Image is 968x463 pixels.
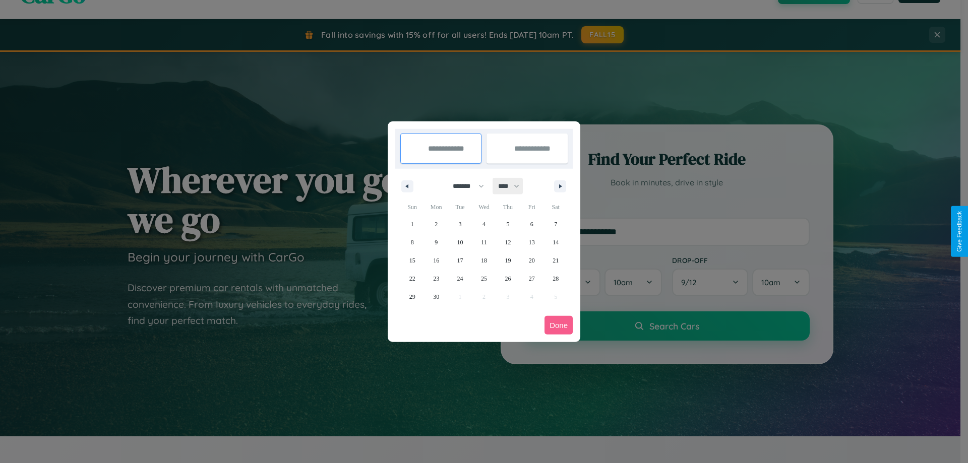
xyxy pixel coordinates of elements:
button: 27 [520,270,543,288]
span: Fri [520,199,543,215]
button: 22 [400,270,424,288]
span: 21 [553,251,559,270]
button: 29 [400,288,424,306]
span: 23 [433,270,439,288]
button: 10 [448,233,472,251]
button: 12 [496,233,520,251]
span: 3 [459,215,462,233]
button: 24 [448,270,472,288]
span: 10 [457,233,463,251]
span: 2 [435,215,438,233]
button: 23 [424,270,448,288]
span: 14 [553,233,559,251]
span: Tue [448,199,472,215]
button: 19 [496,251,520,270]
span: 4 [482,215,486,233]
button: 16 [424,251,448,270]
span: 13 [529,233,535,251]
button: 17 [448,251,472,270]
span: 24 [457,270,463,288]
button: 30 [424,288,448,306]
span: 1 [411,215,414,233]
button: 1 [400,215,424,233]
span: Sun [400,199,424,215]
span: 20 [529,251,535,270]
button: Done [544,316,573,335]
span: 12 [505,233,511,251]
span: 15 [409,251,415,270]
button: 3 [448,215,472,233]
span: Sat [544,199,568,215]
span: 22 [409,270,415,288]
span: 18 [481,251,487,270]
button: 28 [544,270,568,288]
button: 26 [496,270,520,288]
button: 21 [544,251,568,270]
span: 8 [411,233,414,251]
button: 2 [424,215,448,233]
span: Wed [472,199,496,215]
span: 28 [553,270,559,288]
span: Mon [424,199,448,215]
button: 5 [496,215,520,233]
span: 25 [481,270,487,288]
span: 6 [530,215,533,233]
span: 9 [435,233,438,251]
span: 17 [457,251,463,270]
button: 18 [472,251,496,270]
span: 26 [505,270,511,288]
button: 14 [544,233,568,251]
span: 30 [433,288,439,306]
button: 20 [520,251,543,270]
button: 7 [544,215,568,233]
span: 19 [505,251,511,270]
button: 6 [520,215,543,233]
button: 11 [472,233,496,251]
span: 29 [409,288,415,306]
button: 15 [400,251,424,270]
span: 16 [433,251,439,270]
span: 27 [529,270,535,288]
span: 11 [481,233,487,251]
div: Give Feedback [956,211,963,252]
span: Thu [496,199,520,215]
button: 13 [520,233,543,251]
button: 8 [400,233,424,251]
button: 9 [424,233,448,251]
span: 5 [506,215,509,233]
span: 7 [554,215,557,233]
button: 25 [472,270,496,288]
button: 4 [472,215,496,233]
